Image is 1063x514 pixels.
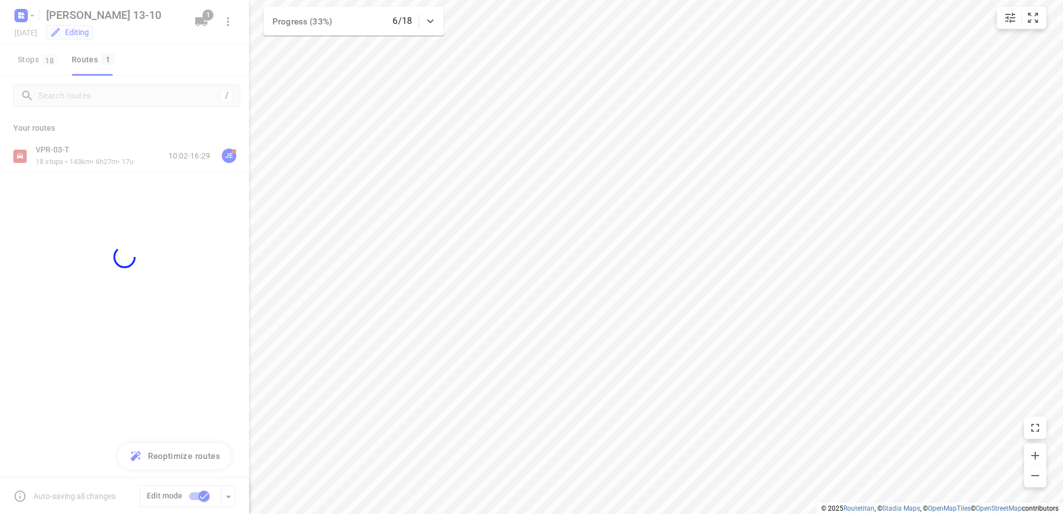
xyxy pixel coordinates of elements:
[999,7,1021,29] button: Map settings
[1022,7,1044,29] button: Fit zoom
[264,7,444,36] div: Progress (33%)6/18
[997,7,1046,29] div: small contained button group
[821,505,1059,512] li: © 2025 , © , © © contributors
[976,505,1022,512] a: OpenStreetMap
[272,17,332,27] span: Progress (33%)
[928,505,971,512] a: OpenMapTiles
[882,505,920,512] a: Stadia Maps
[843,505,875,512] a: Routetitan
[393,14,412,28] p: 6/18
